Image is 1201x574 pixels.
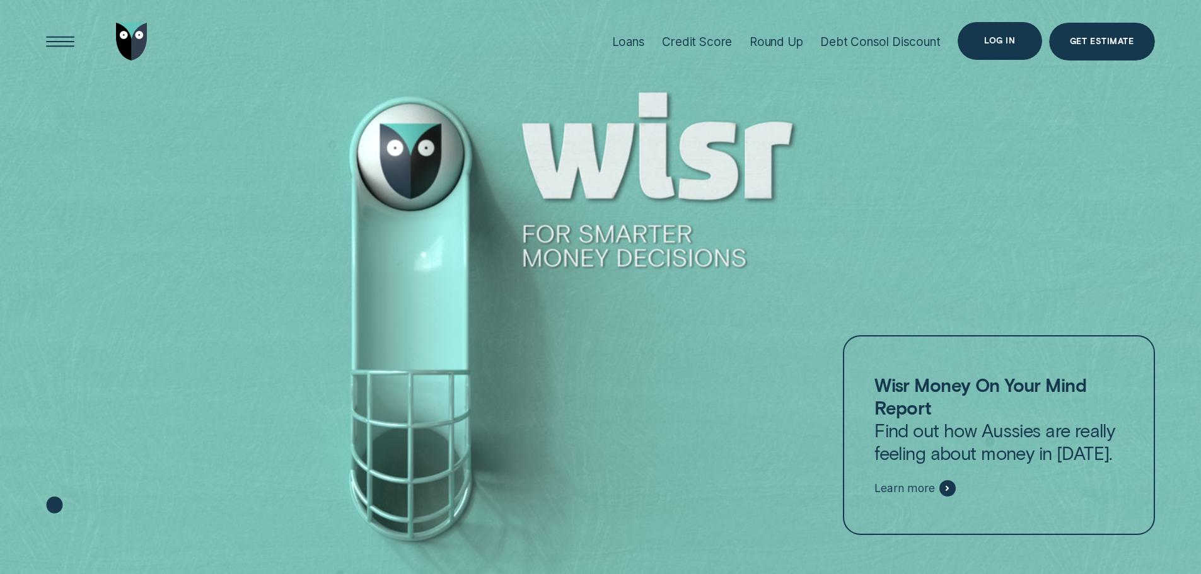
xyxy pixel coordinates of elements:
div: Loans [612,35,645,49]
span: Learn more [874,481,934,495]
div: Credit Score [662,35,732,49]
strong: Wisr Money On Your Mind Report [874,374,1086,418]
img: Wisr [116,23,148,60]
button: Open Menu [42,23,79,60]
p: Find out how Aussies are really feeling about money in [DATE]. [874,374,1123,464]
a: Wisr Money On Your Mind ReportFind out how Aussies are really feeling about money in [DATE].Learn... [843,335,1154,536]
button: Log in [958,22,1041,60]
div: Round Up [750,35,803,49]
div: Log in [984,37,1015,45]
div: Debt Consol Discount [820,35,940,49]
a: Get Estimate [1049,23,1155,60]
